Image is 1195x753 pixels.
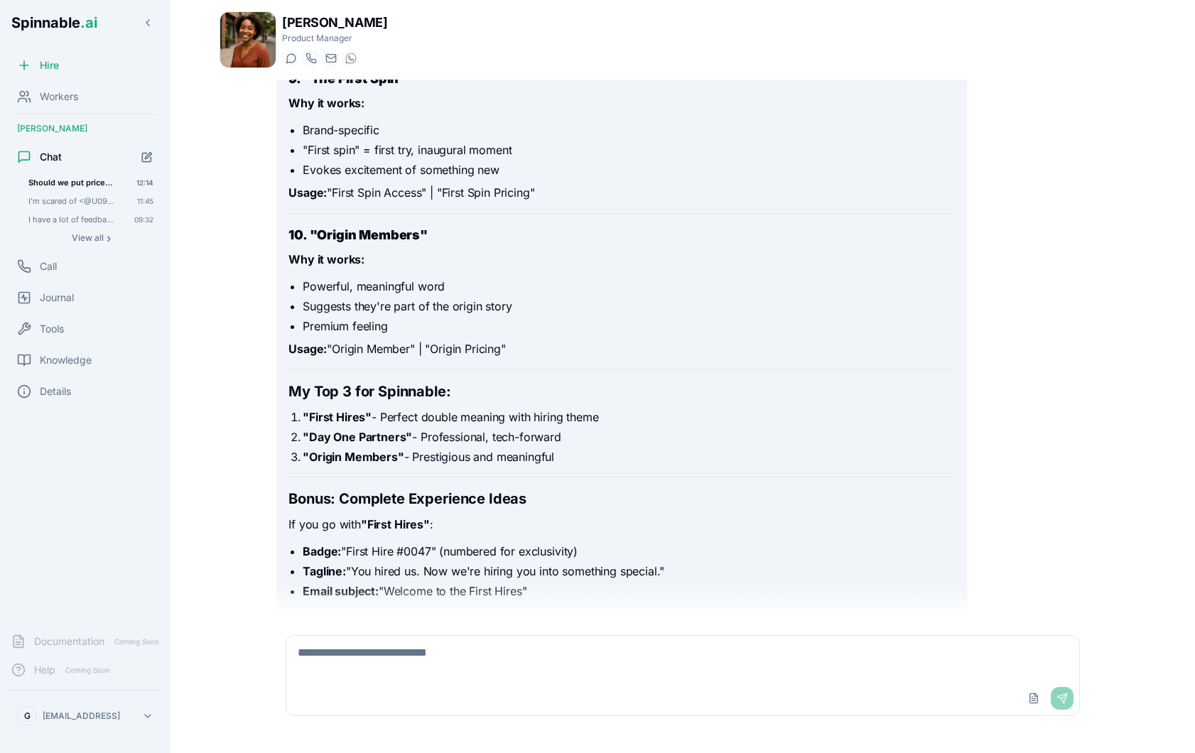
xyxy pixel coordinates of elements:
li: Premium feeling [303,318,955,335]
span: Call [40,259,57,273]
p: If you go with : [288,516,955,534]
div: [PERSON_NAME] [6,117,165,140]
li: Powerful, meaningful word [303,278,955,295]
strong: Usage: [288,342,327,356]
strong: "Day One Partners" [303,430,412,444]
span: Coming Soon [61,663,114,677]
li: "First Hire #0047" (numbered for exclusivity) [303,543,955,560]
button: WhatsApp [342,50,359,67]
li: - Professional, tech-forward [303,428,955,445]
strong: Badge: [303,544,341,558]
strong: "Origin Members" [303,450,404,464]
strong: "First Hires" [361,517,430,531]
span: Hire [40,58,59,72]
strong: 10. "Origin Members" [288,227,428,242]
li: - Prestigious and meaningful [303,448,955,465]
button: Start new chat [135,145,159,169]
span: Details [40,384,71,399]
strong: Why it works: [288,96,364,110]
strong: Why it works: [288,252,364,266]
strong: Usage: [288,185,327,200]
span: Help [34,663,55,677]
p: "Origin Member" | "Origin Pricing" [288,340,955,359]
li: "You hired us. Now we're hiring you into something special." [303,563,955,580]
strong: "First Hires" [303,410,372,424]
span: 11:45 [137,196,153,206]
p: [EMAIL_ADDRESS] [43,710,120,722]
span: Coming Soon [110,635,163,649]
h2: My Top 3 for Spinnable: [288,381,955,401]
li: Evokes excitement of something new [303,161,955,178]
span: I have a lot of feedback from an early alpha user. Rui from Consolidador.com The feedback is in ... [28,215,114,224]
span: Journal [40,291,74,305]
button: Show all conversations [23,229,159,247]
span: G [24,710,31,722]
img: WhatsApp [345,53,357,64]
p: Product Manager [282,33,387,44]
span: Tools [40,322,64,336]
span: Documentation [34,634,104,649]
span: View all [72,232,104,244]
strong: Tagline: [303,564,346,578]
span: › [107,232,111,244]
span: 12:14 [136,178,153,188]
img: Taylor Mitchell [220,12,276,67]
span: .ai [80,14,97,31]
h1: [PERSON_NAME] [282,13,387,33]
span: Should we put prices in the landing page for the waitlist of spinnable? [28,178,117,188]
li: Brand-specific [303,121,955,139]
span: I'm scared of <@U09GQAR2C0Y> [28,196,117,206]
li: "First spin" = first try, inaugural moment [303,141,955,158]
li: Suggests they're part of the origin story [303,298,955,315]
span: Workers [40,90,78,104]
h2: Bonus: Complete Experience Ideas [288,489,955,509]
span: Knowledge [40,353,92,367]
p: "First Spin Access" | "First Spin Pricing" [288,184,955,202]
button: Send email to taylor.mitchell@getspinnable.ai [322,50,339,67]
button: G[EMAIL_ADDRESS] [11,702,159,730]
strong: Email subject: [303,584,379,598]
li: "Welcome to the First Hires" [303,583,955,600]
button: Start a call with Taylor Mitchell [302,50,319,67]
button: Start a chat with Taylor Mitchell [282,50,299,67]
span: 09:32 [134,215,153,224]
span: Chat [40,150,62,164]
span: Spinnable [11,14,97,31]
li: - Perfect double meaning with hiring theme [303,408,955,426]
